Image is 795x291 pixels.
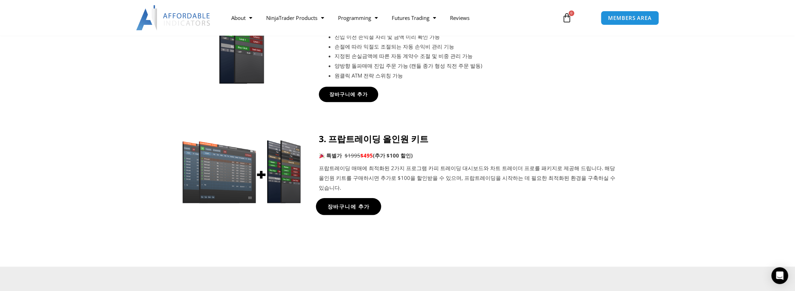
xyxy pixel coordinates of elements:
[316,198,381,215] a: 장바구니에 추가
[771,267,788,284] div: Open Intercom Messenger
[331,10,384,26] a: Programming
[601,11,659,25] a: MEMBERS AREA
[345,152,360,159] span: $1995
[384,10,443,26] a: Futures Trading
[443,10,476,26] a: Reviews
[224,10,554,26] nav: Menu
[259,10,331,26] a: NinjaTrader Products
[329,92,368,97] span: 장바구니에 추가
[552,8,582,28] a: 0
[569,10,574,16] span: 0
[335,32,616,42] li: 진입 이전 손익절 자리 및 금액 미리 확인 가능
[319,87,378,102] a: 장바구니에 추가
[373,152,413,159] b: (추가 $100 할인)
[319,133,428,145] strong: 3. 프랍트레이딩 올인원 키트
[360,152,373,159] b: $495
[335,61,616,71] li: 양방향 돌파매매 진입 주문 가능 (캔들 종가 형성 직전 주문 발동)
[335,71,616,81] li: 원클릭 ATM 전략 스위칭 가능
[319,153,324,158] img: 🎉
[326,152,342,159] strong: 특별가
[608,15,652,21] span: MEMBERS AREA
[335,51,616,61] li: 지정된 손실금액에 따른 자동 계약수 조절 및 비중 관리 가능
[180,137,301,204] img: Screenshot 2024-11-20 150226 | Affordable Indicators – NinjaTrader
[136,5,211,30] img: LogoAI | Affordable Indicators – NinjaTrader
[224,10,259,26] a: About
[327,204,369,209] span: 장바구니에 추가
[335,42,616,52] li: 손절에 따라 익절도 조절되는 자동 손익비 관리 기능
[319,163,616,193] p: 프랍트레이딩 매매에 최적화된 2가지 프로그램 카피 트레이딩 대시보드와 차트 트레이더 프로를 패키지로 제공해 드립니다. 해당 올인원 키트를 구매하시면 추가로 $100을 할인받을...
